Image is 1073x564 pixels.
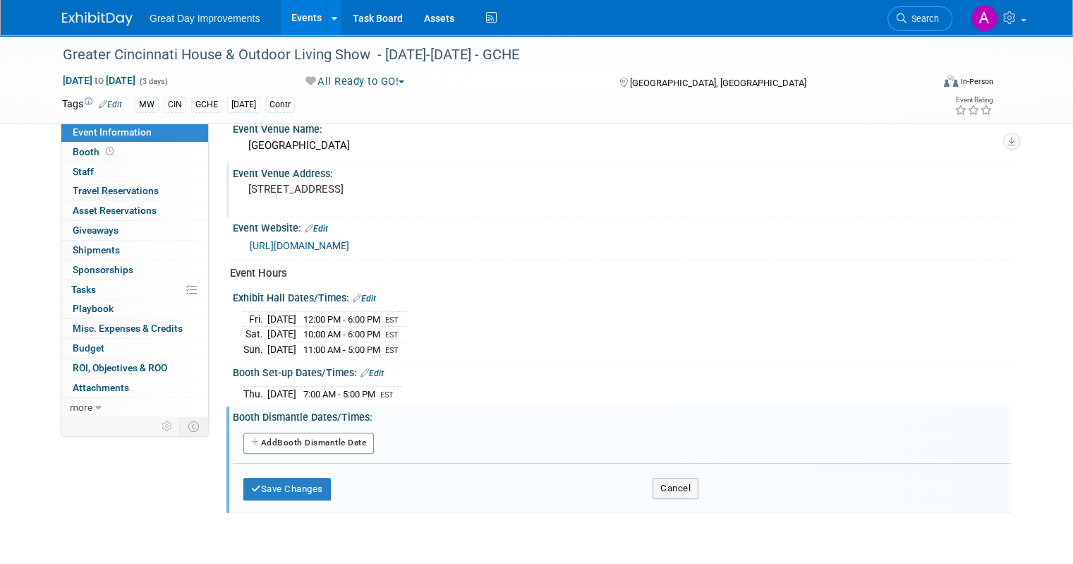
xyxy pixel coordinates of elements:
span: Event Information [73,126,152,138]
span: Booth [73,146,116,157]
span: Shipments [73,244,120,256]
td: [DATE] [267,311,296,327]
td: [DATE] [267,342,296,356]
span: to [92,75,106,86]
a: [URL][DOMAIN_NAME] [250,240,349,251]
span: 12:00 PM - 6:00 PM [303,314,380,325]
span: Sponsorships [73,264,133,275]
td: Toggle Event Tabs [180,417,209,436]
div: Event Format [856,73,993,95]
div: Booth Set-up Dates/Times: [233,362,1011,380]
img: Format-Inperson.png [944,76,958,87]
span: Playbook [73,303,114,314]
span: EST [385,330,399,340]
button: Save Changes [243,478,331,500]
span: Misc. Expenses & Credits [73,323,183,334]
a: more [61,398,208,417]
div: Event Venue Address: [233,163,1011,181]
a: Booth [61,143,208,162]
div: Booth Dismantle Dates/Times: [233,407,1011,424]
span: EST [385,346,399,355]
a: Sponsorships [61,260,208,280]
a: Edit [353,294,376,304]
button: AddBooth Dismantle Date [243,433,374,454]
div: Event Hours [230,266,1000,281]
span: Great Day Improvements [150,13,260,24]
span: ROI, Objectives & ROO [73,362,167,373]
span: [GEOGRAPHIC_DATA], [GEOGRAPHIC_DATA] [630,78,806,88]
span: 11:00 AM - 5:00 PM [303,344,380,355]
td: [DATE] [267,386,296,401]
td: Personalize Event Tab Strip [155,417,180,436]
span: Asset Reservations [73,205,157,216]
span: EST [385,316,399,325]
td: [DATE] [267,327,296,342]
a: Tasks [61,280,208,299]
td: Sun. [243,342,267,356]
td: Tags [62,97,122,113]
td: Sat. [243,327,267,342]
img: ExhibitDay [62,12,133,26]
div: MW [135,97,159,112]
span: EST [380,390,394,400]
a: Budget [61,339,208,358]
a: Travel Reservations [61,181,208,200]
a: Attachments [61,378,208,397]
a: Misc. Expenses & Credits [61,319,208,338]
button: Cancel [653,478,698,499]
span: [DATE] [DATE] [62,74,136,87]
pre: [STREET_ADDRESS] [248,183,542,196]
div: Event Rating [954,97,993,104]
div: CIN [164,97,186,112]
span: Travel Reservations [73,185,159,196]
span: Attachments [73,382,129,393]
a: Staff [61,162,208,181]
span: Tasks [71,284,96,295]
div: GCHE [191,97,222,112]
div: [GEOGRAPHIC_DATA] [243,135,1000,157]
span: more [70,402,92,413]
td: Thu. [243,386,267,401]
a: Giveaways [61,221,208,240]
a: Shipments [61,241,208,260]
img: Angelique Critz [971,5,998,32]
a: ROI, Objectives & ROO [61,359,208,378]
span: (3 days) [138,77,168,86]
span: Giveaways [73,224,119,236]
div: Greater Cincinnati House & Outdoor Living Show - [DATE]-[DATE] - GCHE [58,42,914,68]
span: Budget [73,342,104,354]
a: Search [887,6,952,31]
a: Event Information [61,123,208,142]
div: In-Person [960,76,993,87]
span: Booth not reserved yet [103,146,116,157]
div: [DATE] [227,97,260,112]
span: Search [907,13,939,24]
span: Staff [73,166,94,177]
a: Edit [99,100,122,109]
a: Asset Reservations [61,201,208,220]
div: Event Website: [233,217,1011,236]
a: Edit [305,224,328,234]
div: Exhibit Hall Dates/Times: [233,287,1011,306]
div: Contr [265,97,295,112]
a: Playbook [61,299,208,318]
div: Event Venue Name: [233,119,1011,136]
a: Edit [360,368,384,378]
span: 7:00 AM - 5:00 PM [303,389,375,400]
td: Fri. [243,311,267,327]
button: All Ready to GO! [301,74,411,89]
span: 10:00 AM - 6:00 PM [303,329,380,340]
